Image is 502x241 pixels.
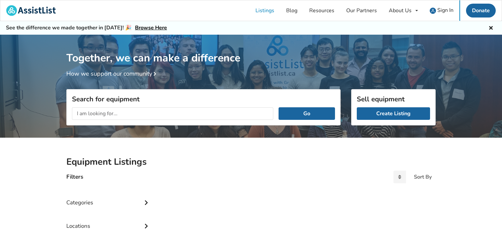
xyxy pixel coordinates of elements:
a: user icon Sign In [424,0,459,21]
a: Listings [250,0,280,21]
h5: See the difference we made together in [DATE]! 🎉 [6,24,167,31]
div: Locations [66,209,151,233]
div: Categories [66,186,151,209]
a: How we support our community [66,70,159,78]
div: Sort By [414,174,432,180]
h3: Sell equipment [357,95,430,103]
h1: Together, we can make a difference [66,35,436,65]
a: Create Listing [357,107,430,120]
input: I am looking for... [72,107,273,120]
h3: Search for equipment [72,95,335,103]
img: user icon [430,8,436,14]
h4: Filters [66,173,83,181]
div: About Us [389,8,412,13]
a: Our Partners [340,0,383,21]
button: Go [279,107,335,120]
a: Resources [303,0,340,21]
span: Sign In [437,7,453,14]
a: Donate [466,4,496,17]
a: Browse Here [135,24,167,31]
h2: Equipment Listings [66,156,436,168]
a: Blog [280,0,303,21]
img: assistlist-logo [6,5,56,16]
